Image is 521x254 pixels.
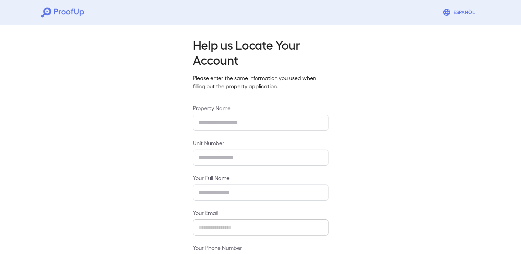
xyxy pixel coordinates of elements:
[440,5,480,19] button: Espanõl
[193,209,328,217] label: Your Email
[193,174,328,182] label: Your Full Name
[193,37,328,67] h2: Help us Locate Your Account
[193,244,328,252] label: Your Phone Number
[193,74,328,90] p: Please enter the same information you used when filling out the property application.
[193,104,328,112] label: Property Name
[193,139,328,147] label: Unit Number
